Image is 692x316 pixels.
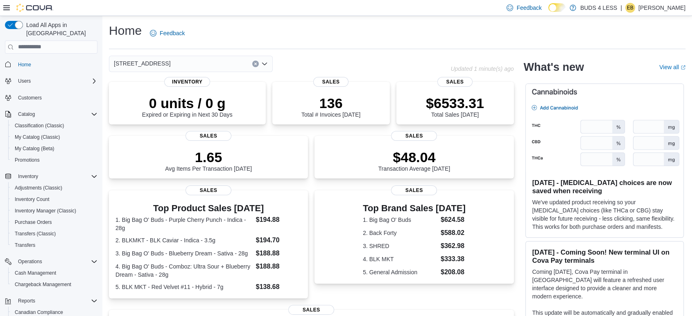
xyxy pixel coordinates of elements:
button: Catalog [15,109,38,119]
button: Home [2,59,101,70]
dd: $188.88 [256,248,302,258]
button: Reports [15,296,38,306]
a: Promotions [11,155,43,165]
dd: $138.68 [256,282,302,292]
div: Avg Items Per Transaction [DATE] [165,149,252,172]
dt: 4. BLK MKT [363,255,437,263]
a: View allExternal link [659,64,685,70]
span: Users [15,76,97,86]
span: Inventory Manager (Classic) [15,208,76,214]
span: Inventory [164,77,210,87]
button: Customers [2,92,101,104]
a: Inventory Count [11,194,53,204]
dd: $208.08 [441,267,466,277]
button: Reports [2,295,101,307]
a: Cash Management [11,268,59,278]
dt: 2. BLKMKT - BLK Caviar - Indica - 3.5g [115,236,253,244]
span: Promotions [11,155,97,165]
span: Sales [313,77,348,87]
div: Elisabeth Brown [625,3,635,13]
button: Purchase Orders [8,217,101,228]
span: Sales [185,131,231,141]
span: EB [627,3,633,13]
dd: $333.38 [441,254,466,264]
span: Home [18,61,31,68]
span: Chargeback Management [15,281,71,288]
span: Inventory Count [11,194,97,204]
div: Expired or Expiring in Next 30 Days [142,95,233,118]
span: Catalog [18,111,35,117]
span: My Catalog (Classic) [11,132,97,142]
button: Inventory [15,172,41,181]
span: Load All Apps in [GEOGRAPHIC_DATA] [23,21,97,37]
svg: External link [681,65,685,70]
input: Dark Mode [548,3,565,12]
span: My Catalog (Classic) [15,134,60,140]
span: Sales [391,185,437,195]
button: Transfers [8,239,101,251]
dt: 3. SHRED [363,242,437,250]
span: Classification (Classic) [11,121,97,131]
h1: Home [109,23,142,39]
h3: Top Product Sales [DATE] [115,203,301,213]
a: My Catalog (Beta) [11,144,58,153]
button: Inventory [2,171,101,182]
span: Sales [185,185,231,195]
span: Inventory Manager (Classic) [11,206,97,216]
span: Catalog [15,109,97,119]
h3: [DATE] - Coming Soon! New terminal UI on Cova Pay terminals [532,248,677,264]
div: Total Sales [DATE] [426,95,484,118]
p: $6533.31 [426,95,484,111]
h2: What's new [524,61,584,74]
span: Customers [15,93,97,103]
span: Chargeback Management [11,280,97,289]
span: Sales [391,131,437,141]
span: Sales [288,305,334,315]
span: Customers [18,95,42,101]
a: Feedback [147,25,188,41]
span: Transfers (Classic) [11,229,97,239]
dt: 1. Big Bag O' Buds - Purple Cherry Punch - Indica - 28g [115,216,253,232]
dd: $624.58 [441,215,466,225]
a: My Catalog (Classic) [11,132,63,142]
p: | [620,3,622,13]
span: Canadian Compliance [15,309,63,316]
button: Inventory Count [8,194,101,205]
a: Customers [15,93,45,103]
button: Transfers (Classic) [8,228,101,239]
button: Inventory Manager (Classic) [8,205,101,217]
button: Users [15,76,34,86]
button: Adjustments (Classic) [8,182,101,194]
a: Chargeback Management [11,280,75,289]
span: Purchase Orders [15,219,52,226]
span: Feedback [516,4,541,12]
a: Transfers (Classic) [11,229,59,239]
span: [STREET_ADDRESS] [114,59,170,68]
button: Chargeback Management [8,279,101,290]
dt: 4. Big Bag O' Buds - Comboz: Ultra Sour + Blueberry Dream - Sativa - 28g [115,262,253,279]
button: My Catalog (Beta) [8,143,101,154]
a: Purchase Orders [11,217,55,227]
dd: $194.70 [256,235,302,245]
h3: Top Brand Sales [DATE] [363,203,466,213]
span: Users [18,78,31,84]
a: Transfers [11,240,38,250]
span: Purchase Orders [11,217,97,227]
p: 136 [301,95,360,111]
span: Reports [15,296,97,306]
p: [PERSON_NAME] [638,3,685,13]
dd: $362.98 [441,241,466,251]
button: Catalog [2,108,101,120]
span: Feedback [160,29,185,37]
span: Operations [18,258,42,265]
span: Home [15,59,97,70]
div: Transaction Average [DATE] [378,149,450,172]
button: Users [2,75,101,87]
span: My Catalog (Beta) [15,145,54,152]
a: Inventory Manager (Classic) [11,206,79,216]
span: Inventory [15,172,97,181]
span: Transfers [11,240,97,250]
span: Inventory [18,173,38,180]
span: Inventory Count [15,196,50,203]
